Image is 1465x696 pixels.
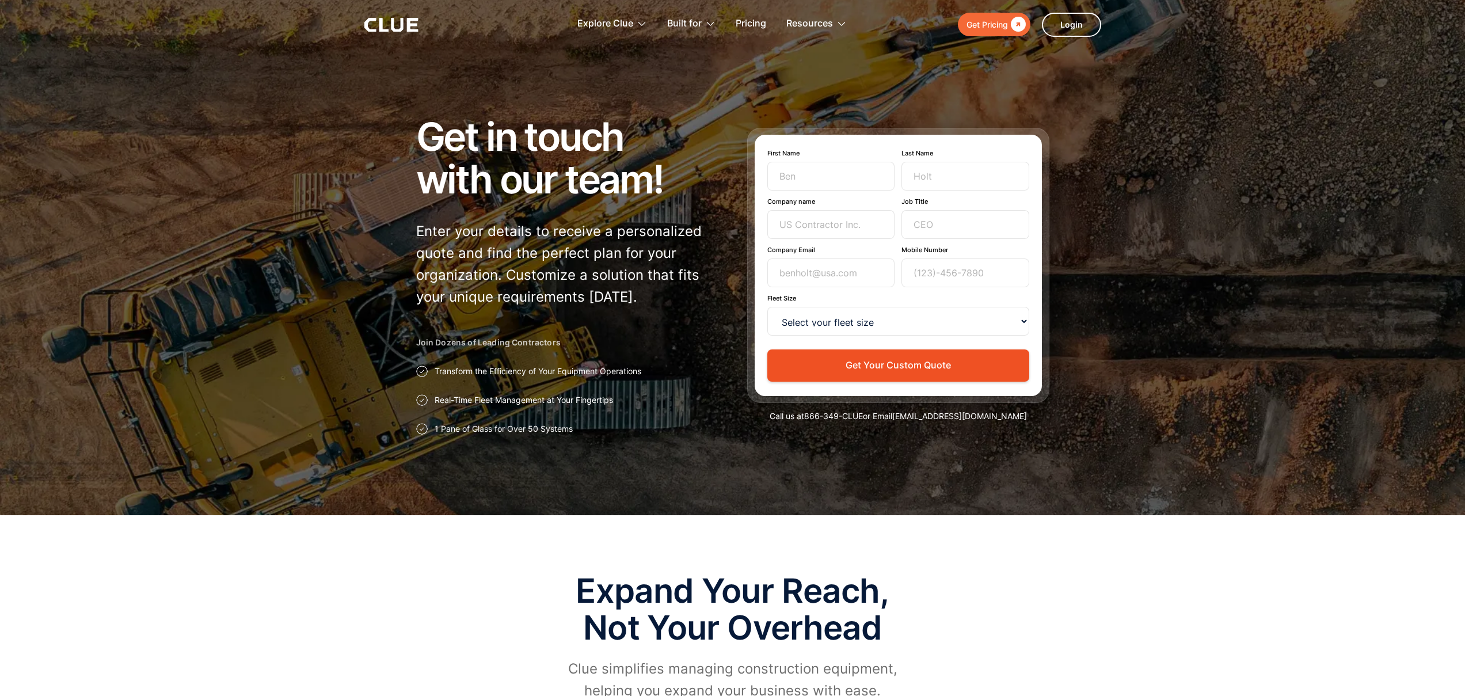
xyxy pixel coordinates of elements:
div: Explore Clue [577,6,633,42]
label: First Name [767,149,895,157]
img: Approval checkmark icon [416,394,428,406]
div: Explore Clue [577,6,647,42]
a: Login [1042,13,1101,37]
div: Resources [786,6,833,42]
p: 1 Pane of Glass for Over 50 Systems [435,423,573,435]
div: Call us at or Email [747,410,1049,422]
label: Last Name [901,149,1029,157]
input: benholt@usa.com [767,258,895,287]
p: Real-Time Fleet Management at Your Fingertips [435,394,613,406]
input: (123)-456-7890 [901,258,1029,287]
label: Job Title [901,197,1029,206]
div:  [1008,17,1026,32]
p: Enter your details to receive a personalized quote and find the perfect plan for your organizatio... [416,220,718,308]
button: Get Your Custom Quote [767,349,1029,381]
div: Built for [667,6,716,42]
h2: Join Dozens of Leading Contractors [416,337,718,348]
a: [EMAIL_ADDRESS][DOMAIN_NAME] [892,411,1027,421]
img: Approval checkmark icon [416,423,428,435]
input: Ben [767,162,895,191]
div: Get Pricing [966,17,1008,32]
label: Company Email [767,246,895,254]
div: Built for [667,6,702,42]
input: CEO [901,210,1029,239]
a: 866-349-CLUE [804,411,863,421]
a: Pricing [736,6,766,42]
input: US Contractor Inc. [767,210,895,239]
h1: Get in touch with our team! [416,115,718,200]
label: Fleet Size [767,294,1029,302]
label: Mobile Number [901,246,1029,254]
p: Transform the Efficiency of Your Equipment Operations [435,366,641,377]
input: Holt [901,162,1029,191]
img: Approval checkmark icon [416,366,428,377]
a: Get Pricing [958,13,1030,36]
div: Resources [786,6,847,42]
h2: Expand Your Reach, Not Your Overhead [560,573,905,646]
label: Company name [767,197,895,206]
